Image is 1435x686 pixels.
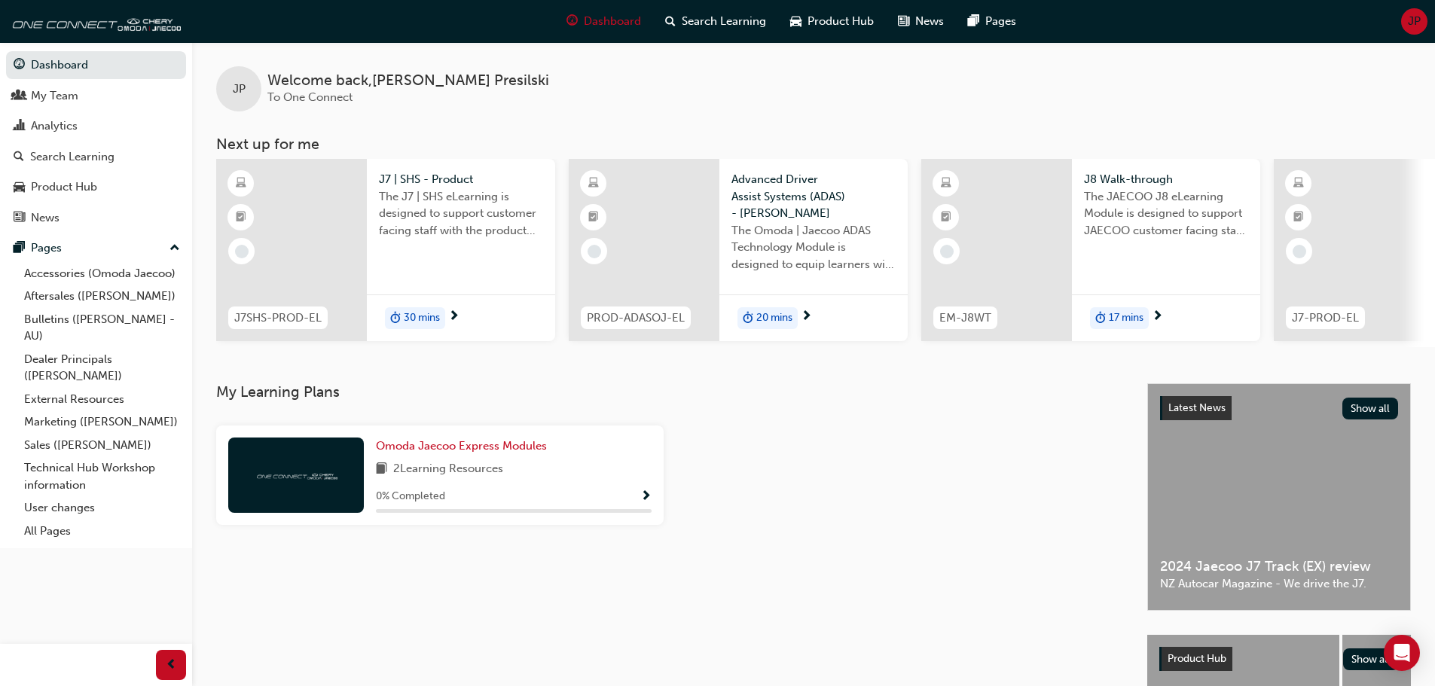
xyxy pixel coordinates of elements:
[1095,309,1106,328] span: duration-icon
[376,438,553,455] a: Omoda Jaecoo Express Modules
[1293,208,1304,227] span: booktick-icon
[6,112,186,140] a: Analytics
[31,117,78,135] div: Analytics
[886,6,956,37] a: news-iconNews
[169,239,180,258] span: up-icon
[941,208,951,227] span: booktick-icon
[379,188,543,239] span: The J7 | SHS eLearning is designed to support customer facing staff with the product and sales in...
[1168,652,1226,665] span: Product Hub
[941,174,951,194] span: learningResourceType_ELEARNING-icon
[939,309,991,327] span: EM-J8WT
[1293,245,1306,258] span: learningRecordVerb_NONE-icon
[6,82,186,110] a: My Team
[18,520,186,543] a: All Pages
[682,13,766,30] span: Search Learning
[898,12,909,31] span: news-icon
[18,285,186,308] a: Aftersales ([PERSON_NAME])
[236,174,246,194] span: learningResourceType_ELEARNING-icon
[588,208,599,227] span: booktick-icon
[731,222,896,273] span: The Omoda | Jaecoo ADAS Technology Module is designed to equip learners with essential knowledge ...
[569,159,908,341] a: PROD-ADASOJ-ELAdvanced Driver Assist Systems (ADAS) - [PERSON_NAME]The Omoda | Jaecoo ADAS Techno...
[588,174,599,194] span: learningResourceType_ELEARNING-icon
[14,120,25,133] span: chart-icon
[18,308,186,348] a: Bulletins ([PERSON_NAME] - AU)
[1384,635,1420,671] div: Open Intercom Messenger
[376,439,547,453] span: Omoda Jaecoo Express Modules
[14,242,25,255] span: pages-icon
[233,81,246,98] span: JP
[267,90,353,104] span: To One Connect
[1160,575,1398,593] span: NZ Autocar Magazine - We drive the J7.
[1292,309,1359,327] span: J7-PROD-EL
[390,309,401,328] span: duration-icon
[235,245,249,258] span: learningRecordVerb_NONE-icon
[1408,13,1421,30] span: JP
[778,6,886,37] a: car-iconProduct Hub
[216,159,555,341] a: J7SHS-PROD-ELJ7 | SHS - ProductThe J7 | SHS eLearning is designed to support customer facing staf...
[14,151,24,164] span: search-icon
[267,72,549,90] span: Welcome back , [PERSON_NAME] Presilski
[6,51,186,79] a: Dashboard
[8,6,181,36] img: oneconnect
[1152,310,1163,324] span: next-icon
[1293,174,1304,194] span: learningResourceType_ELEARNING-icon
[18,434,186,457] a: Sales ([PERSON_NAME])
[18,410,186,434] a: Marketing ([PERSON_NAME])
[18,348,186,388] a: Dealer Principals ([PERSON_NAME])
[31,178,97,196] div: Product Hub
[379,171,543,188] span: J7 | SHS - Product
[1147,383,1411,611] a: Latest NewsShow all2024 Jaecoo J7 Track (EX) reviewNZ Autocar Magazine - We drive the J7.
[192,136,1435,153] h3: Next up for me
[1160,396,1398,420] a: Latest NewsShow all
[376,488,445,505] span: 0 % Completed
[31,87,78,105] div: My Team
[587,309,685,327] span: PROD-ADASOJ-EL
[31,239,62,257] div: Pages
[6,234,186,262] button: Pages
[1109,309,1143,327] span: 17 mins
[30,148,114,166] div: Search Learning
[1160,558,1398,575] span: 2024 Jaecoo J7 Track (EX) review
[921,159,1260,341] a: EM-J8WTJ8 Walk-throughThe JAECOO J8 eLearning Module is designed to support JAECOO customer facin...
[1084,171,1248,188] span: J8 Walk-through
[588,245,601,258] span: learningRecordVerb_NONE-icon
[376,460,387,479] span: book-icon
[14,212,25,225] span: news-icon
[6,173,186,201] a: Product Hub
[985,13,1016,30] span: Pages
[554,6,653,37] a: guage-iconDashboard
[756,309,792,327] span: 20 mins
[18,496,186,520] a: User changes
[940,245,954,258] span: learningRecordVerb_NONE-icon
[731,171,896,222] span: Advanced Driver Assist Systems (ADAS) - [PERSON_NAME]
[236,208,246,227] span: booktick-icon
[6,143,186,171] a: Search Learning
[1401,8,1427,35] button: JP
[18,262,186,285] a: Accessories (Omoda Jaecoo)
[14,90,25,103] span: people-icon
[640,487,652,506] button: Show Progress
[665,12,676,31] span: search-icon
[166,656,177,675] span: prev-icon
[790,12,801,31] span: car-icon
[801,310,812,324] span: next-icon
[566,12,578,31] span: guage-icon
[1159,647,1399,671] a: Product HubShow all
[1342,398,1399,419] button: Show all
[743,309,753,328] span: duration-icon
[18,388,186,411] a: External Resources
[808,13,874,30] span: Product Hub
[404,309,440,327] span: 30 mins
[1084,188,1248,239] span: The JAECOO J8 eLearning Module is designed to support JAECOO customer facing staff with the produ...
[14,59,25,72] span: guage-icon
[6,48,186,234] button: DashboardMy TeamAnalyticsSearch LearningProduct HubNews
[31,209,60,227] div: News
[14,181,25,194] span: car-icon
[6,204,186,232] a: News
[216,383,1123,401] h3: My Learning Plans
[255,468,337,482] img: oneconnect
[234,309,322,327] span: J7SHS-PROD-EL
[393,460,503,479] span: 2 Learning Resources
